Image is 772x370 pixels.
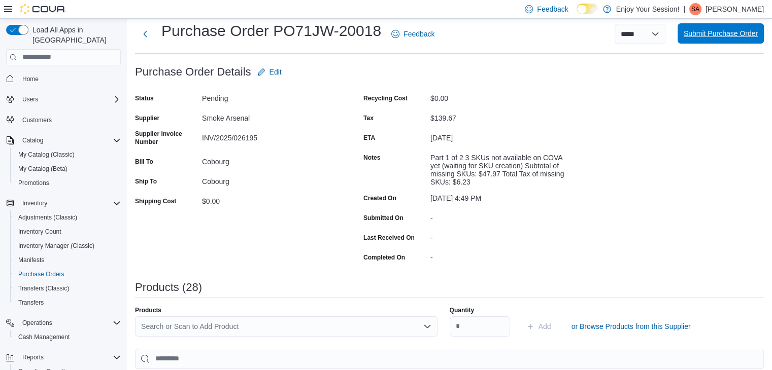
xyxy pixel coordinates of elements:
input: Dark Mode [577,4,598,14]
label: Status [135,94,154,102]
button: Customers [2,113,125,127]
span: Reports [18,351,121,363]
a: Inventory Count [14,226,65,238]
a: Purchase Orders [14,268,69,280]
span: Customers [22,116,52,124]
label: Last Received On [363,234,415,242]
span: Purchase Orders [14,268,121,280]
button: Inventory [2,196,125,210]
span: Home [22,75,39,83]
button: Users [18,93,42,105]
a: Manifests [14,254,48,266]
span: Inventory Manager (Classic) [18,242,94,250]
button: Transfers [10,295,125,310]
span: Catalog [22,136,43,144]
a: Adjustments (Classic) [14,211,81,224]
button: Cash Management [10,330,125,344]
span: Transfers (Classic) [14,282,121,294]
span: Promotions [18,179,49,187]
div: - [430,230,566,242]
label: Shipping Cost [135,197,176,205]
label: Recycling Cost [363,94,408,102]
button: Inventory Count [10,225,125,239]
label: Supplier Invoice Number [135,130,198,146]
div: Part 1 of 2 3 SKUs not available on COVA yet (waiting for SKU creation) Subtotal of missing SKUs:... [430,150,566,186]
span: Purchase Orders [18,270,64,278]
button: Users [2,92,125,106]
p: Enjoy Your Session! [616,3,680,15]
label: Notes [363,154,380,162]
span: Reports [22,353,44,361]
a: Home [18,73,43,85]
div: $0.00 [202,193,338,205]
span: Operations [18,317,121,329]
span: Manifests [18,256,44,264]
button: My Catalog (Classic) [10,147,125,162]
span: My Catalog (Classic) [18,151,75,159]
span: My Catalog (Classic) [14,149,121,161]
span: Adjustments (Classic) [18,213,77,221]
span: Catalog [18,134,121,146]
button: Submit Purchase Order [678,23,764,44]
h1: Purchase Order PO71JW-20018 [161,21,381,41]
button: Inventory [18,197,51,209]
span: Users [22,95,38,103]
div: Cobourg [202,173,338,186]
span: Inventory Manager (Classic) [14,240,121,252]
label: Submitted On [363,214,404,222]
button: Catalog [18,134,47,146]
button: Manifests [10,253,125,267]
span: Feedback [404,29,434,39]
button: Transfers (Classic) [10,281,125,295]
span: Transfers [14,297,121,309]
span: Inventory Count [14,226,121,238]
span: or Browse Products from this Supplier [572,321,691,331]
div: [DATE] [430,130,566,142]
span: Promotions [14,177,121,189]
img: Cova [20,4,66,14]
span: Manifests [14,254,121,266]
span: Transfers [18,299,44,307]
div: $139.67 [430,110,566,122]
div: INV/2025/026195 [202,130,338,142]
span: Inventory [22,199,47,207]
a: Cash Management [14,331,74,343]
span: Home [18,72,121,85]
h3: Products (28) [135,281,202,293]
div: - [430,210,566,222]
a: Transfers (Classic) [14,282,73,294]
span: Operations [22,319,52,327]
div: $0.00 [430,90,566,102]
span: SA [691,3,699,15]
h3: Purchase Order Details [135,66,251,78]
button: Next [135,24,155,44]
span: Adjustments (Classic) [14,211,121,224]
button: Add [522,316,555,337]
a: Inventory Manager (Classic) [14,240,98,252]
label: Quantity [450,306,475,314]
button: Open list of options [423,322,431,330]
button: Adjustments (Classic) [10,210,125,225]
div: Sabir Ali [689,3,701,15]
label: Bill To [135,158,153,166]
span: Cash Management [18,333,70,341]
label: Supplier [135,114,159,122]
span: Cash Management [14,331,121,343]
span: Edit [270,67,282,77]
button: Reports [18,351,48,363]
a: My Catalog (Classic) [14,149,79,161]
span: Transfers (Classic) [18,284,69,292]
p: [PERSON_NAME] [706,3,764,15]
div: - [430,249,566,262]
span: My Catalog (Beta) [14,163,121,175]
span: Feedback [537,4,568,14]
button: Reports [2,350,125,364]
span: Dark Mode [577,14,577,15]
button: Inventory Manager (Classic) [10,239,125,253]
span: Inventory Count [18,228,61,236]
label: Created On [363,194,396,202]
div: Pending [202,90,338,102]
a: Feedback [387,24,439,44]
span: Load All Apps in [GEOGRAPHIC_DATA] [28,25,121,45]
p: | [683,3,685,15]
